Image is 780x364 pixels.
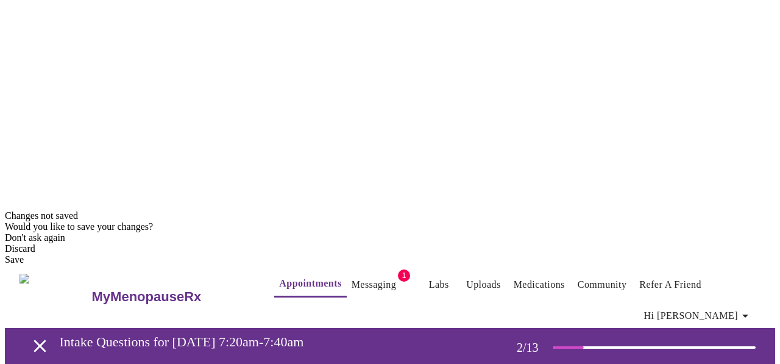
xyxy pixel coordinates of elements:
[429,276,449,293] a: Labs
[60,334,469,350] h3: Intake Questions for [DATE] 7:20am-7:40am
[279,275,341,292] a: Appointments
[514,276,565,293] a: Medications
[419,273,458,297] button: Labs
[398,269,410,282] span: 1
[634,273,706,297] button: Refer a Friend
[92,289,202,305] h3: MyMenopauseRx
[352,276,396,293] a: Messaging
[274,271,346,298] button: Appointments
[347,273,401,297] button: Messaging
[639,276,701,293] a: Refer a Friend
[509,273,570,297] button: Medications
[573,273,632,297] button: Community
[578,276,627,293] a: Community
[517,341,553,355] h3: 2 / 13
[22,328,58,364] button: open drawer
[90,276,250,318] a: MyMenopauseRx
[644,307,753,324] span: Hi [PERSON_NAME]
[461,273,506,297] button: Uploads
[639,304,757,328] button: Hi [PERSON_NAME]
[466,276,501,293] a: Uploads
[19,274,90,319] img: MyMenopauseRx Logo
